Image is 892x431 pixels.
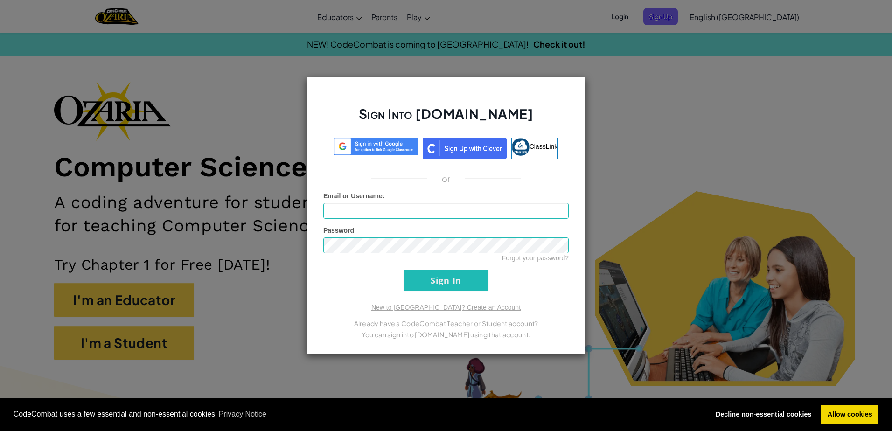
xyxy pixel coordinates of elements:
img: classlink-logo-small.png [512,138,530,156]
span: Password [323,227,354,234]
h2: Sign Into [DOMAIN_NAME] [323,105,569,132]
a: allow cookies [821,405,878,424]
img: log-in-google-sso.svg [334,138,418,155]
input: Sign In [404,270,488,291]
img: clever_sso_button@2x.png [423,138,507,159]
a: New to [GEOGRAPHIC_DATA]? Create an Account [371,304,521,311]
p: or [442,173,451,184]
a: learn more about cookies [217,407,268,421]
label: : [323,191,385,201]
p: You can sign into [DOMAIN_NAME] using that account. [323,329,569,340]
a: Forgot your password? [502,254,569,262]
span: ClassLink [530,143,558,150]
p: Already have a CodeCombat Teacher or Student account? [323,318,569,329]
span: Email or Username [323,192,383,200]
span: CodeCombat uses a few essential and non-essential cookies. [14,407,702,421]
a: deny cookies [709,405,818,424]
